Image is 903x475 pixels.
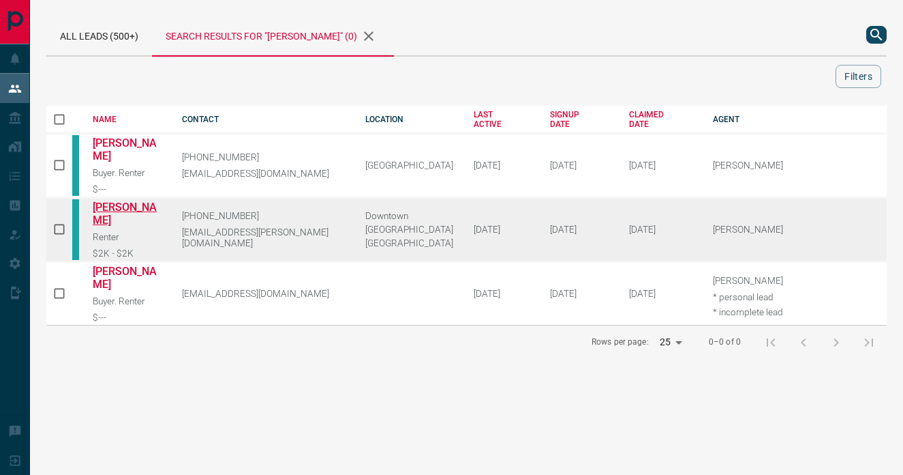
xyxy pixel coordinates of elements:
div: [DATE] [474,224,530,235]
div: [DATE] [474,160,530,171]
div: $2K - $2K [93,248,162,259]
a: [PERSON_NAME] [93,201,162,227]
a: [PERSON_NAME] [93,136,162,162]
a: [PERSON_NAME] [93,265,162,291]
p: [PHONE_NUMBER] [182,152,345,162]
div: December 12th 2021, 6:32:08 PM [629,160,692,171]
p: Rows per page: [592,336,649,348]
button: Filters [836,65,881,88]
div: $--- [93,312,162,323]
div: Downtown [365,210,453,221]
div: LOCATION [365,115,453,124]
p: 0–0 of 0 [709,336,741,348]
div: Search results for "[PERSON_NAME]" (0) [152,14,394,57]
div: [DATE] [474,288,530,299]
div: August 4th 2025, 8:50:21 PM [550,288,608,299]
div: CLAIMED DATE [629,110,692,129]
button: search button [866,26,887,44]
span: Buyer. Renter [93,167,145,178]
div: May 28th 2025, 7:03:36 PM [550,224,608,235]
div: condos.ca [72,135,79,196]
div: [GEOGRAPHIC_DATA] [365,224,453,235]
div: CONTACT [182,115,345,124]
div: NAME [93,115,162,124]
div: * personal lead [713,291,883,302]
div: AGENT [713,115,887,124]
p: [EMAIL_ADDRESS][PERSON_NAME][DOMAIN_NAME] [182,227,345,248]
div: December 12th 2021, 6:19:28 PM [550,160,608,171]
div: May 31st 2025, 5:38:29 PM [629,224,692,235]
p: [EMAIL_ADDRESS][DOMAIN_NAME] [182,168,345,179]
div: All Leads (500+) [46,14,152,55]
div: SIGNUP DATE [550,110,608,129]
div: [GEOGRAPHIC_DATA] [365,237,453,248]
div: $--- [93,184,162,195]
div: LAST ACTIVE [474,110,530,129]
p: [PERSON_NAME] [713,275,883,286]
div: * incomplete lead [713,306,883,317]
p: [EMAIL_ADDRESS][DOMAIN_NAME] [182,288,345,299]
div: August 4th 2025, 8:50:21 PM [629,288,692,299]
span: Renter [93,231,119,242]
span: Buyer. Renter [93,296,145,306]
p: [PHONE_NUMBER] [182,210,345,221]
div: 25 [654,332,687,352]
p: [PERSON_NAME] [713,160,883,171]
div: condos.ca [72,199,79,260]
div: [GEOGRAPHIC_DATA] [365,160,453,171]
p: [PERSON_NAME] [713,224,883,235]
